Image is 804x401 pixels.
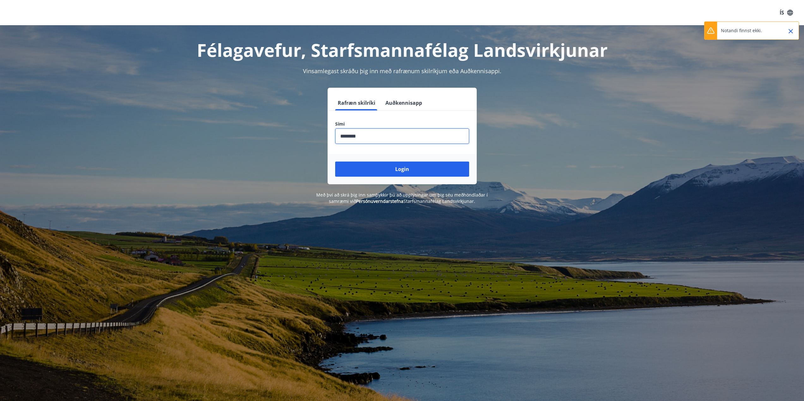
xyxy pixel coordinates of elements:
span: Vinsamlegast skráðu þig inn með rafrænum skilríkjum eða Auðkennisappi. [303,67,501,75]
button: ÍS [776,7,796,18]
p: Notandi finnst ekki. [721,27,762,34]
h1: Félagavefur, Starfsmannafélag Landsvirkjunar [182,38,622,62]
label: Sími [335,121,469,127]
button: Auðkennisapp [383,95,425,110]
button: Rafræn skilríki [335,95,378,110]
button: Close [785,26,796,37]
span: Með því að skrá þig inn samþykkir þú að upplýsingar um þig séu meðhöndlaðar í samræmi við Starfsm... [316,192,488,204]
button: Login [335,162,469,177]
a: Persónuverndarstefna [356,198,403,204]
